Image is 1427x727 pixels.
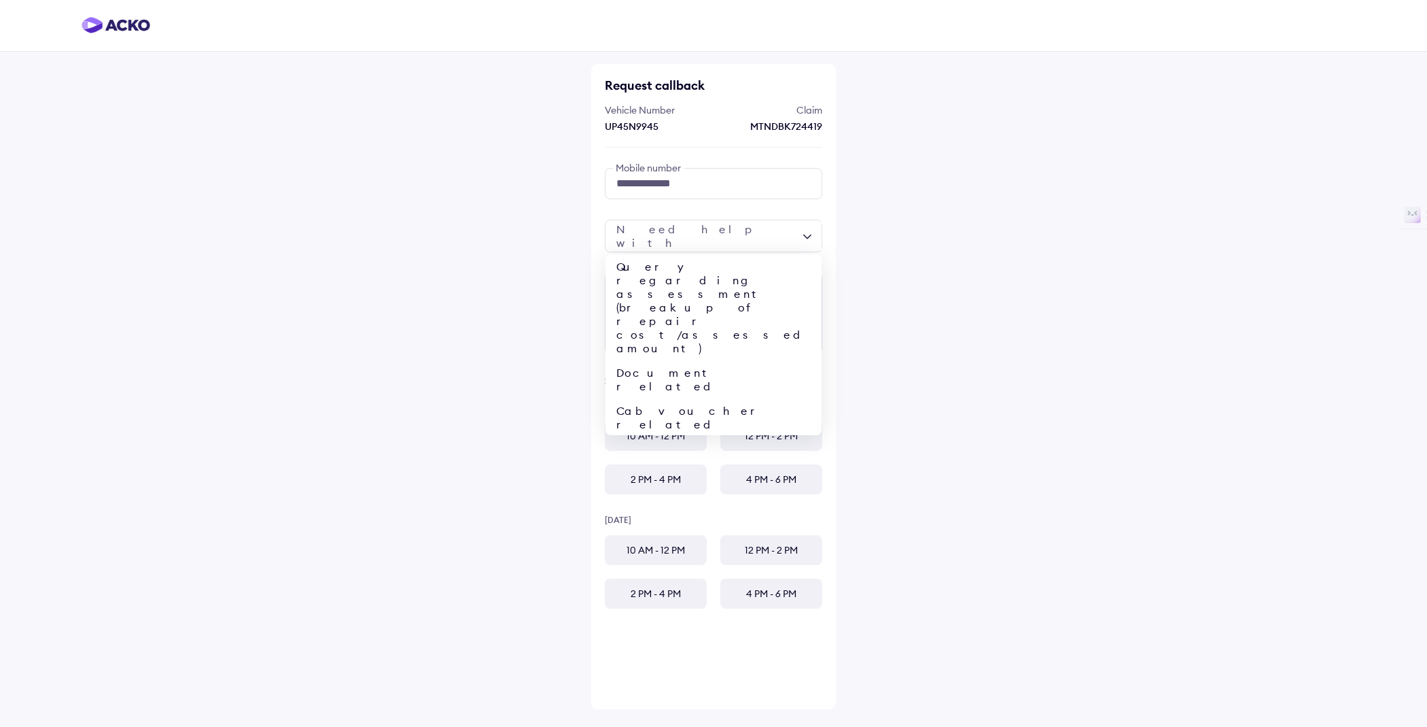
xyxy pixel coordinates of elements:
div: Document related [605,360,822,399]
div: [DATE] [605,401,822,411]
div: [DATE] [605,515,822,525]
div: UP45N9945 [605,120,710,133]
div: Query regarding assessment (breakup of repair cost/assessed amount) [605,254,822,360]
div: 4 PM - 6 PM [720,464,822,494]
div: Cab voucher related [605,399,822,437]
div: 2 PM - 4 PM [605,579,707,609]
div: 4 PM - 6 PM [720,579,822,609]
div: 10 AM - 12 PM [605,535,707,565]
div: 10 AM - 12 PM [605,421,707,451]
div: 12 PM - 2 PM [720,535,822,565]
div: Select a timeslot [605,375,822,387]
div: Claim [717,103,822,117]
div: 2 PM - 4 PM [605,464,707,494]
div: Vehicle Number [605,103,710,117]
div: Request callback [605,78,822,93]
div: 12 PM - 2 PM [720,421,822,451]
div: MTNDBK724419 [717,120,822,133]
img: horizontal-gradient.png [82,17,150,33]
